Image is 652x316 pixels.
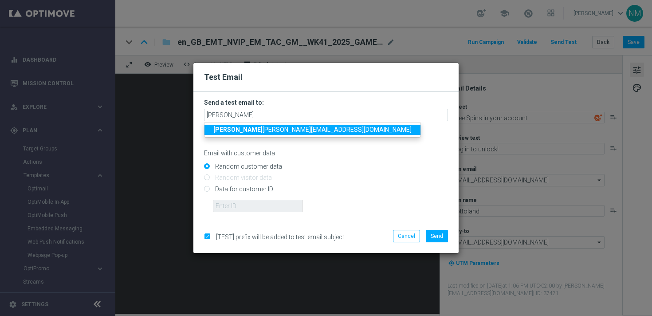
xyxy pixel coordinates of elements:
button: Cancel [393,230,420,242]
span: Send [431,233,443,239]
a: [PERSON_NAME][PERSON_NAME][EMAIL_ADDRESS][DOMAIN_NAME] [204,125,420,135]
input: Enter ID [213,200,303,212]
h3: Send a test email to: [204,99,448,107]
span: [PERSON_NAME][EMAIL_ADDRESS][DOMAIN_NAME] [213,126,412,133]
button: Send [426,230,448,242]
p: Email with customer data [204,149,448,157]
strong: [PERSON_NAME] [213,126,263,133]
h2: Test Email [204,72,448,83]
label: Random customer data [213,162,282,170]
span: [TEST] prefix will be added to test email subject [216,233,344,241]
